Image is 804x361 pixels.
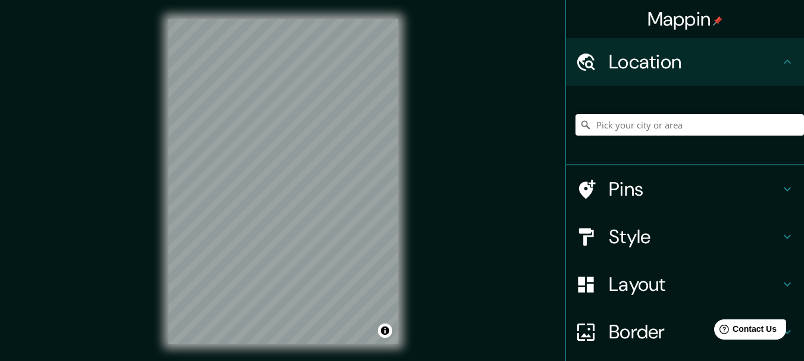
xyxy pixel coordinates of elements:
[647,7,723,31] h4: Mappin
[575,114,804,136] input: Pick your city or area
[378,324,392,338] button: Toggle attribution
[566,213,804,260] div: Style
[609,177,780,201] h4: Pins
[566,260,804,308] div: Layout
[609,320,780,344] h4: Border
[713,16,722,26] img: pin-icon.png
[609,50,780,74] h4: Location
[566,308,804,356] div: Border
[566,38,804,86] div: Location
[609,225,780,249] h4: Style
[609,272,780,296] h4: Layout
[566,165,804,213] div: Pins
[168,19,398,344] canvas: Map
[698,315,791,348] iframe: Help widget launcher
